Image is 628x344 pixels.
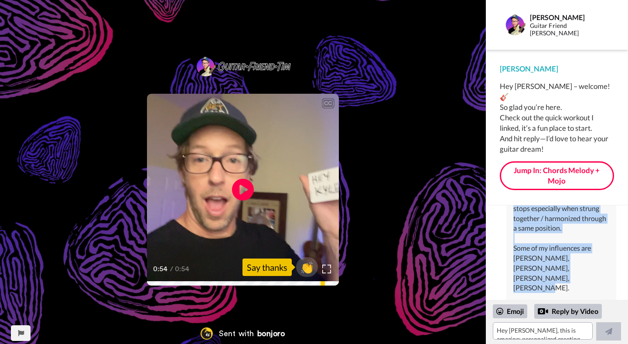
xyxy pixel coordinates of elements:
div: bonjoro [257,330,285,337]
div: Emoji [493,304,527,318]
div: Sent with [219,330,254,337]
div: Hey [PERSON_NAME], this is amazing; personalized greeting video!? Hard to scale, but wonderfully ... [513,94,609,333]
a: Bonjoro LogoSent withbonjoro [191,323,295,344]
span: 0:54 [153,264,168,274]
span: 0:54 [175,264,190,274]
a: Jump In: Chords Melody + Mojo [500,161,614,191]
div: Guitar Friend [PERSON_NAME] [530,22,604,37]
div: Say thanks [242,259,292,276]
span: / [170,264,173,274]
div: CC [323,99,334,108]
img: Bonjoro Logo [201,327,213,340]
button: 👏 [296,257,318,277]
img: Full screen [322,265,331,273]
div: Hey [PERSON_NAME] – welcome! 🎸 So glad you’re here. Check out the quick workout I linked, it’s a ... [500,81,614,154]
span: 👏 [296,260,318,274]
div: [PERSON_NAME] [500,64,614,74]
div: Reply by Video [534,304,602,319]
img: 4168c7b9-a503-4c5a-8793-033c06aa830e [195,56,291,77]
img: Profile Image [505,14,526,35]
div: [PERSON_NAME] [530,13,604,21]
div: Reply by Video [538,306,548,317]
